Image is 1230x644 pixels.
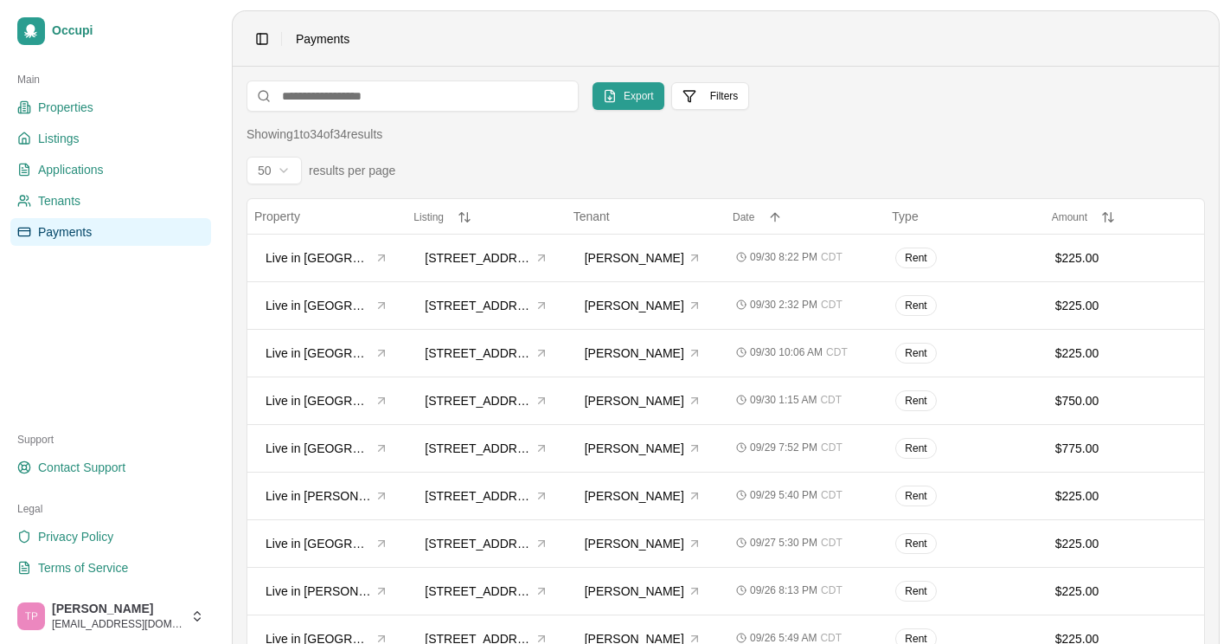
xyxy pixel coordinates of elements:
[413,211,444,223] span: Listing
[10,66,211,93] div: Main
[10,426,211,454] div: Support
[425,345,530,362] span: [STREET_ADDRESS]
[1055,249,1194,267] div: $225.00
[821,583,842,597] span: CDT
[905,346,926,360] span: Rent
[10,187,211,215] a: Tenants
[585,440,684,457] span: [PERSON_NAME]
[577,483,709,509] button: [PERSON_NAME]
[258,388,396,414] button: Live in [GEOGRAPHIC_DATA]
[585,535,684,552] span: [PERSON_NAME]
[266,392,371,409] span: Live in [GEOGRAPHIC_DATA]
[1052,211,1087,223] span: Amount
[258,483,396,509] button: Live in [PERSON_NAME]
[585,487,684,505] span: [PERSON_NAME]
[821,298,842,312] span: CDT
[258,340,396,366] button: Live in [GEOGRAPHIC_DATA]
[573,209,610,223] span: Tenant
[38,130,79,147] span: Listings
[820,393,842,407] span: CDT
[750,536,817,550] span: 09/27 5:30 PM
[1055,345,1194,362] div: $225.00
[1052,210,1197,224] button: Amount
[750,441,817,454] span: 09/29 7:52 PM
[38,528,113,545] span: Privacy Policy
[10,93,211,121] a: Properties
[671,82,750,110] button: Filters
[821,536,842,550] span: CDT
[905,441,926,455] span: Rent
[417,245,555,271] button: [STREET_ADDRESS]
[1055,392,1194,409] div: $750.00
[425,249,530,267] span: [STREET_ADDRESS]
[593,82,664,110] button: Export
[733,210,878,224] button: Date
[266,345,371,362] span: Live in [GEOGRAPHIC_DATA]
[258,531,396,557] button: Live in [GEOGRAPHIC_DATA]
[309,162,395,179] span: results per page
[266,583,371,600] span: Live in [PERSON_NAME]
[821,441,842,454] span: CDT
[577,531,709,557] button: [PERSON_NAME]
[577,578,709,604] button: [PERSON_NAME]
[750,345,823,359] span: 09/30 10:06 AM
[10,10,211,52] a: Occupi
[1055,440,1194,457] div: $775.00
[585,583,684,600] span: [PERSON_NAME]
[425,440,530,457] span: [STREET_ADDRESS]
[417,340,555,366] button: [STREET_ADDRESS]
[577,245,709,271] button: [PERSON_NAME]
[266,535,371,552] span: Live in [GEOGRAPHIC_DATA]
[258,245,396,271] button: Live in [GEOGRAPHIC_DATA]
[10,596,211,637] button: Taylor Peake[PERSON_NAME][EMAIL_ADDRESS][DOMAIN_NAME]
[52,23,204,39] span: Occupi
[10,156,211,184] a: Applications
[417,531,555,557] button: [STREET_ADDRESS]
[417,578,555,604] button: [STREET_ADDRESS][PERSON_NAME]
[1055,297,1194,314] div: $225.00
[10,454,211,481] a: Contact Support
[750,583,817,597] span: 09/26 8:13 PM
[750,488,817,502] span: 09/29 5:40 PM
[10,125,211,152] a: Listings
[266,297,371,314] span: Live in [GEOGRAPHIC_DATA]
[417,483,555,509] button: [STREET_ADDRESS][PERSON_NAME]
[905,394,926,408] span: Rent
[38,459,125,476] span: Contact Support
[892,209,918,223] span: Type
[38,161,104,178] span: Applications
[266,440,371,457] span: Live in [GEOGRAPHIC_DATA]
[52,617,183,631] span: [EMAIL_ADDRESS][DOMAIN_NAME]
[10,495,211,523] div: Legal
[17,602,45,630] img: Taylor Peake
[577,293,709,319] button: [PERSON_NAME]
[52,602,183,617] span: [PERSON_NAME]
[425,583,530,600] span: [STREET_ADDRESS][PERSON_NAME]
[296,30,349,48] span: Payments
[577,435,709,461] button: [PERSON_NAME]
[38,223,92,241] span: Payments
[585,345,684,362] span: [PERSON_NAME]
[750,393,817,407] span: 09/30 1:15 AM
[905,584,926,598] span: Rent
[258,293,396,319] button: Live in [GEOGRAPHIC_DATA]
[577,388,709,414] button: [PERSON_NAME]
[750,250,817,264] span: 09/30 8:22 PM
[266,249,371,267] span: Live in [GEOGRAPHIC_DATA]
[750,298,817,312] span: 09/30 2:32 PM
[417,435,555,461] button: [STREET_ADDRESS]
[38,99,93,116] span: Properties
[296,30,349,48] nav: breadcrumb
[10,218,211,246] a: Payments
[733,211,754,223] span: Date
[258,578,396,604] button: Live in [PERSON_NAME]
[1055,487,1194,505] div: $225.00
[585,249,684,267] span: [PERSON_NAME]
[10,523,211,551] a: Privacy Policy
[38,192,80,209] span: Tenants
[577,340,709,366] button: [PERSON_NAME]
[10,554,211,582] a: Terms of Service
[425,535,530,552] span: [STREET_ADDRESS]
[266,487,371,505] span: Live in [PERSON_NAME]
[1055,535,1194,552] div: $225.00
